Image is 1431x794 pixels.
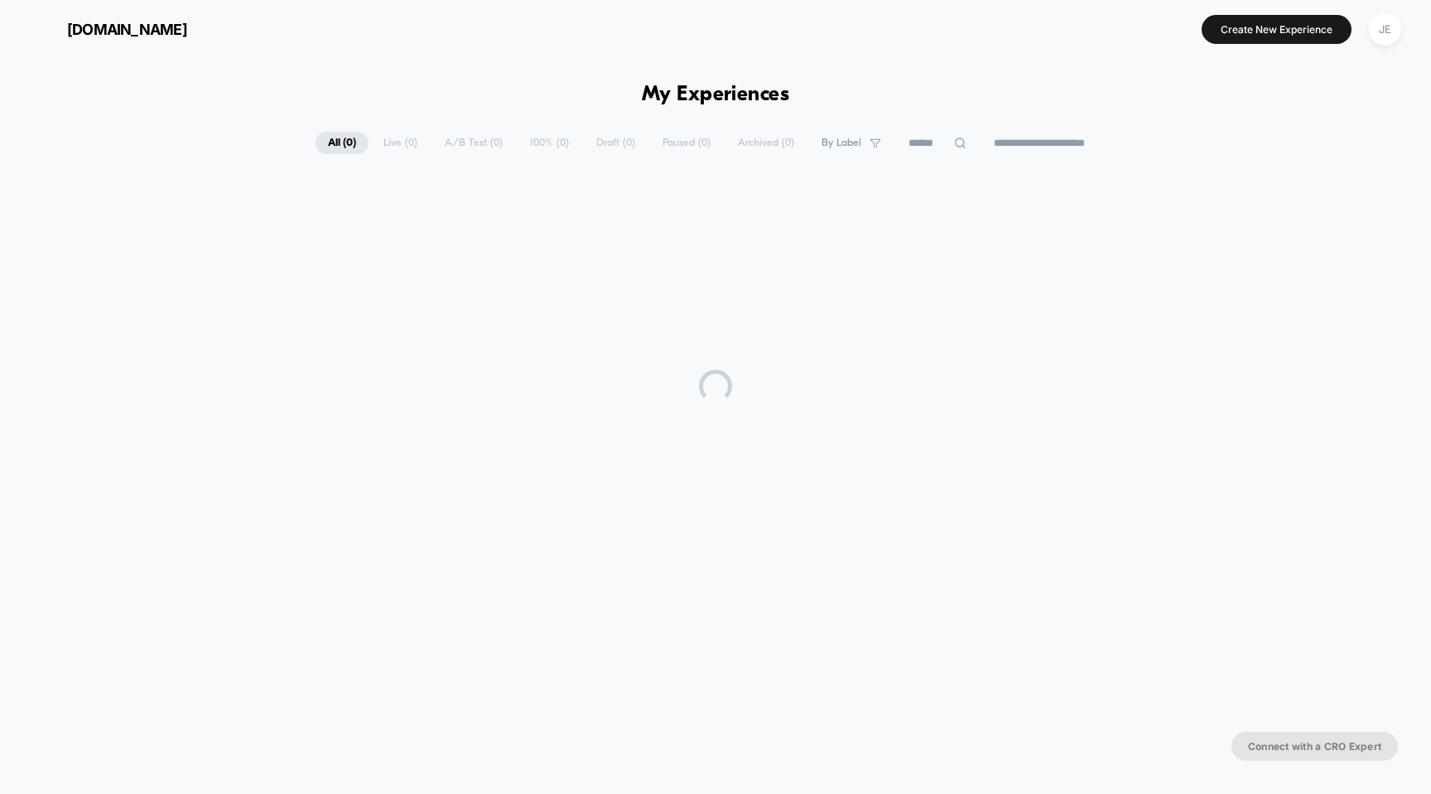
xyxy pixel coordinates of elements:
div: JE [1369,13,1401,46]
button: JE [1364,12,1406,46]
span: All ( 0 ) [316,132,369,154]
button: Create New Experience [1202,15,1351,44]
h1: My Experiences [642,83,790,107]
span: By Label [821,137,861,149]
span: [DOMAIN_NAME] [67,21,187,38]
button: [DOMAIN_NAME] [25,16,192,42]
button: Connect with a CRO Expert [1231,732,1398,761]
